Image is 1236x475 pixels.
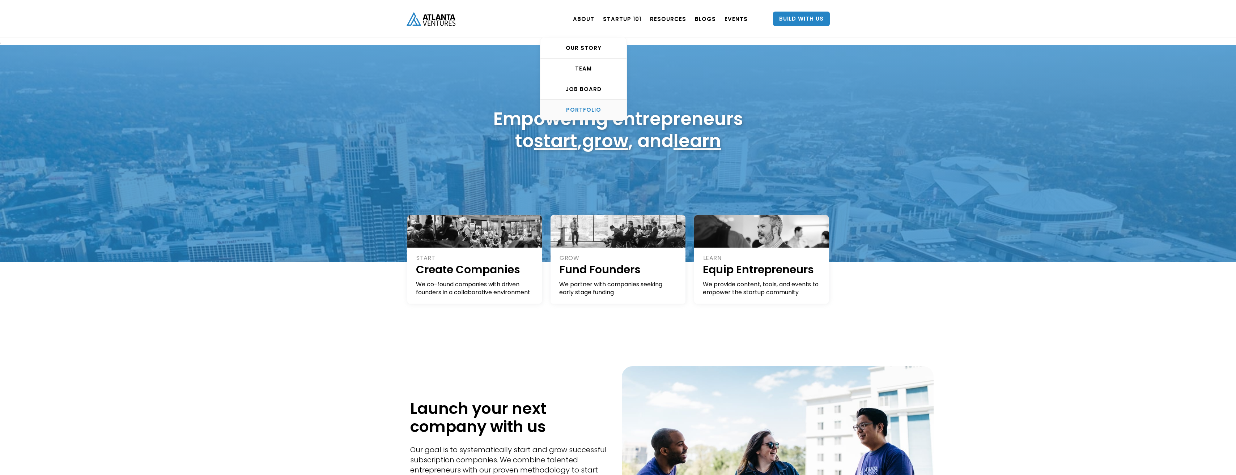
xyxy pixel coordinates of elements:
h1: Empowering entrepreneurs to , , and [493,108,743,152]
a: PORTFOLIO [540,100,627,120]
a: Build With Us [773,12,830,26]
div: OUR STORY [540,44,627,52]
div: TEAM [540,65,627,72]
div: PORTFOLIO [540,106,627,114]
h1: Launch your next company with us [410,399,611,436]
a: EVENTS [725,9,748,29]
h1: Create Companies [416,262,534,277]
a: STARTCreate CompaniesWe co-found companies with driven founders in a collaborative environment [407,215,542,304]
a: RESOURCES [650,9,686,29]
h1: Equip Entrepreneurs [703,262,821,277]
a: BLOGS [695,9,716,29]
div: We partner with companies seeking early stage funding [559,281,678,296]
div: START [416,254,534,262]
div: We provide content, tools, and events to empower the startup community [703,281,821,296]
div: GROW [560,254,678,262]
a: Job Board [540,79,627,100]
a: OUR STORY [540,38,627,59]
a: GROWFund FoundersWe partner with companies seeking early stage funding [551,215,685,304]
a: learn [674,128,721,154]
a: grow [582,128,628,154]
div: LEARN [703,254,821,262]
a: ABOUT [573,9,594,29]
a: Startup 101 [603,9,641,29]
a: TEAM [540,59,627,79]
div: Job Board [540,86,627,93]
a: start [534,128,577,154]
div: We co-found companies with driven founders in a collaborative environment [416,281,534,296]
h1: Fund Founders [559,262,678,277]
a: LEARNEquip EntrepreneursWe provide content, tools, and events to empower the startup community [694,215,829,304]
